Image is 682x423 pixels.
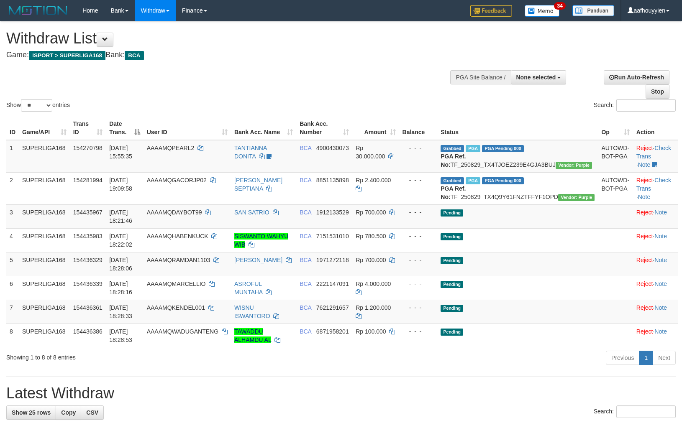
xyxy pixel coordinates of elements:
[106,116,143,140] th: Date Trans.: activate to sort column descending
[316,233,349,240] span: Copy 7151531010 to clipboard
[234,280,262,296] a: ASROFUL MUNTAHA
[654,304,667,311] a: Note
[352,116,399,140] th: Amount: activate to sort column ascending
[109,177,132,192] span: [DATE] 19:09:58
[300,145,311,151] span: BCA
[633,276,678,300] td: ·
[300,328,311,335] span: BCA
[316,328,349,335] span: Copy 6871958201 to clipboard
[316,145,349,151] span: Copy 4900430073 to clipboard
[125,51,144,60] span: BCA
[470,5,512,17] img: Feedback.jpg
[6,405,56,420] a: Show 25 rows
[19,172,70,204] td: SUPERLIGA168
[403,176,434,184] div: - - -
[19,228,70,252] td: SUPERLIGA168
[437,116,598,140] th: Status
[653,351,676,365] a: Next
[636,177,671,192] a: Check Trans
[19,116,70,140] th: Game/API: activate to sort column ascending
[300,304,311,311] span: BCA
[73,233,103,240] span: 154435983
[441,329,463,336] span: Pending
[450,70,510,84] div: PGA Site Balance /
[636,280,653,287] a: Reject
[594,405,676,418] label: Search:
[109,257,132,272] span: [DATE] 18:28:06
[598,116,633,140] th: Op: activate to sort column ascending
[638,161,651,168] a: Note
[300,233,311,240] span: BCA
[234,145,267,160] a: TANTIANNA DONITA
[231,116,296,140] th: Bank Acc. Name: activate to sort column ascending
[616,99,676,112] input: Search:
[654,257,667,263] a: Note
[403,327,434,336] div: - - -
[441,257,463,264] span: Pending
[19,300,70,324] td: SUPERLIGA168
[316,304,349,311] span: Copy 7621291657 to clipboard
[636,304,653,311] a: Reject
[73,280,103,287] span: 154436339
[6,228,19,252] td: 4
[296,116,352,140] th: Bank Acc. Number: activate to sort column ascending
[300,257,311,263] span: BCA
[633,300,678,324] td: ·
[606,351,639,365] a: Previous
[19,276,70,300] td: SUPERLIGA168
[147,209,202,216] span: AAAAMQDAYBOT99
[19,252,70,276] td: SUPERLIGA168
[6,324,19,347] td: 8
[403,256,434,264] div: - - -
[6,116,19,140] th: ID
[86,409,98,416] span: CSV
[511,70,567,84] button: None selected
[654,328,667,335] a: Note
[109,145,132,160] span: [DATE] 15:55:35
[234,177,282,192] a: [PERSON_NAME] SEPTIANA
[356,304,391,311] span: Rp 1.200.000
[6,385,676,402] h1: Latest Withdraw
[147,257,210,263] span: AAAAMQRAMDAN1103
[70,116,106,140] th: Trans ID: activate to sort column ascending
[633,228,678,252] td: ·
[403,232,434,240] div: - - -
[19,140,70,173] td: SUPERLIGA168
[19,204,70,228] td: SUPERLIGA168
[234,304,270,319] a: WISNU ISWANTORO
[441,233,463,240] span: Pending
[638,194,651,200] a: Note
[554,2,565,10] span: 34
[598,140,633,173] td: AUTOWD-BOT-PGA
[109,209,132,224] span: [DATE] 18:21:46
[73,177,103,183] span: 154281994
[558,194,595,201] span: Vendor URL: https://trx4.1velocity.biz
[109,233,132,248] span: [DATE] 18:22:02
[633,140,678,173] td: · ·
[6,172,19,204] td: 2
[654,280,667,287] a: Note
[300,280,311,287] span: BCA
[109,304,132,319] span: [DATE] 18:28:33
[633,324,678,347] td: ·
[356,233,386,240] span: Rp 780.500
[147,177,207,183] span: AAAAMQGACORJP02
[356,280,391,287] span: Rp 4.000.000
[636,177,653,183] a: Reject
[636,257,653,263] a: Reject
[6,204,19,228] td: 3
[356,328,386,335] span: Rp 100.000
[441,145,464,152] span: Grabbed
[147,304,205,311] span: AAAAMQKENDEL001
[12,409,51,416] span: Show 25 rows
[6,300,19,324] td: 7
[316,177,349,183] span: Copy 8851135898 to clipboard
[234,328,271,343] a: TAWADDU ALHAMDU AL
[646,84,669,99] a: Stop
[399,116,438,140] th: Balance
[466,177,480,184] span: Marked by aafnonsreyleab
[437,140,598,173] td: TF_250829_TX4TJOEZ239E4GJA3BUJ
[403,280,434,288] div: - - -
[6,140,19,173] td: 1
[147,233,208,240] span: AAAAMQHABENKUCK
